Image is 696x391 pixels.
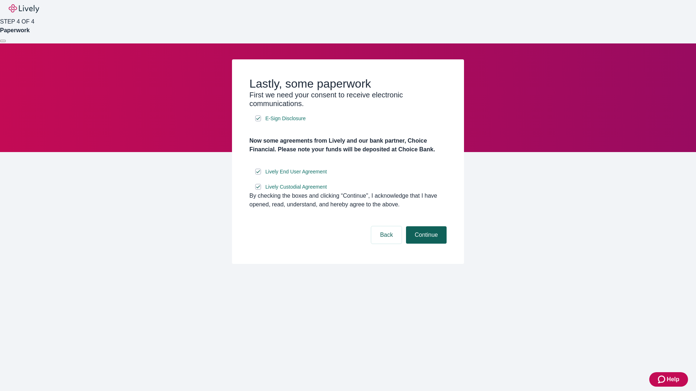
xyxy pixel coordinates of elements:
a: e-sign disclosure document [264,167,328,176]
span: Lively Custodial Agreement [265,183,327,191]
a: e-sign disclosure document [264,182,328,192]
svg: Zendesk support icon [658,375,667,384]
span: Lively End User Agreement [265,168,327,176]
button: Continue [406,226,447,244]
h4: Now some agreements from Lively and our bank partner, Choice Financial. Please note your funds wi... [249,136,447,154]
button: Back [371,226,402,244]
span: Help [667,375,679,384]
span: E-Sign Disclosure [265,115,306,122]
a: e-sign disclosure document [264,114,307,123]
img: Lively [9,4,39,13]
h3: First we need your consent to receive electronic communications. [249,91,447,108]
h2: Lastly, some paperwork [249,77,447,91]
div: By checking the boxes and clicking “Continue", I acknowledge that I have opened, read, understand... [249,192,447,209]
button: Zendesk support iconHelp [649,372,688,387]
